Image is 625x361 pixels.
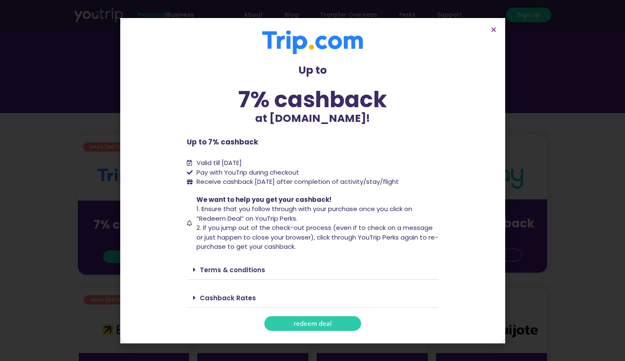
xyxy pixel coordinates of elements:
[187,88,438,111] div: 7% cashback
[491,26,497,33] a: Close
[294,320,332,327] span: redeem deal
[187,111,438,126] p: at [DOMAIN_NAME]!
[196,204,412,223] span: 1. Ensure that you follow through with your purchase once you click on “Redeem Deal” on YouTrip P...
[187,62,438,78] p: Up to
[264,316,361,331] a: redeem deal
[200,294,256,302] a: Cashback Rates
[196,195,331,204] span: We want to help you get your cashback!
[200,266,265,274] a: Terms & conditions
[196,177,399,186] span: Receive cashback [DATE] after completion of activity/stay/flight
[196,223,438,251] span: 2. If you jump out of the check-out process (even if to check on a message or just happen to clos...
[187,260,438,280] div: Terms & conditions
[194,168,299,178] span: Pay with YouTrip during checkout
[187,137,258,147] b: Up to 7% cashback
[187,288,438,308] div: Cashback Rates
[196,158,242,167] span: Valid till [DATE]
